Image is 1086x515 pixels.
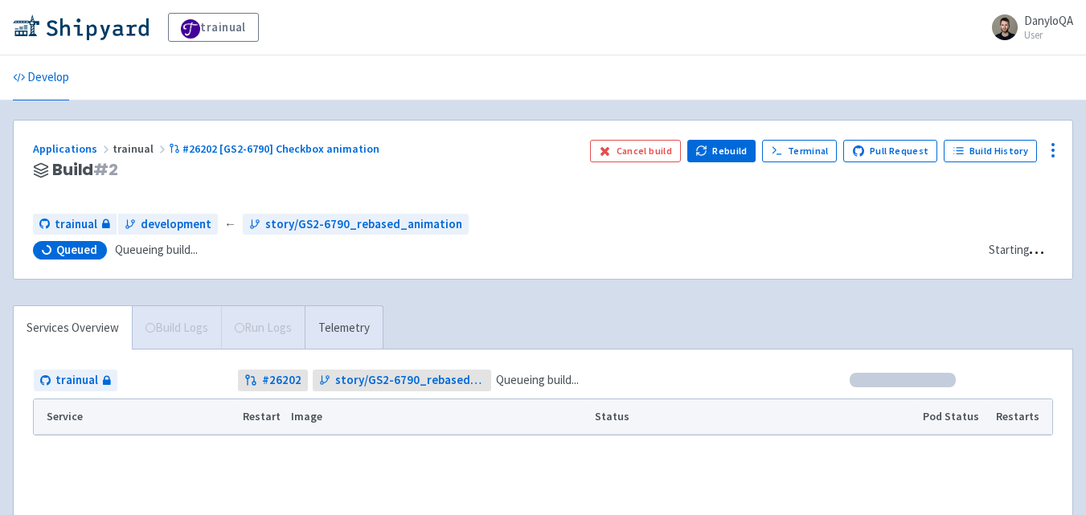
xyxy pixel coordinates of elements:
a: story/GS2-6790_rebased_animation [313,370,491,391]
small: User [1024,30,1073,40]
a: Services Overview [14,306,132,350]
th: Restarts [991,399,1052,435]
span: trainual [55,215,97,234]
a: development [118,214,218,235]
a: Applications [33,141,113,156]
a: Build History [944,140,1037,162]
th: Status [590,399,918,435]
span: story/GS2-6790_rebased_animation [265,215,462,234]
span: Queueing build... [496,371,579,390]
th: Restart [237,399,285,435]
span: trainual [113,141,169,156]
a: trainual [34,370,117,391]
span: # 2 [93,158,118,181]
span: DanyloQA [1024,13,1073,28]
span: trainual [55,371,98,390]
a: Develop [13,55,69,100]
span: Queueing build... [115,241,198,260]
th: Service [34,399,237,435]
a: #26202 [GS2-6790] Checkbox animation [169,141,382,156]
a: Terminal [762,140,837,162]
span: ← [224,215,236,234]
img: Shipyard logo [13,14,149,40]
a: #26202 [238,370,308,391]
th: Pod Status [918,399,991,435]
div: Starting [989,241,1030,260]
a: Telemetry [305,306,383,350]
strong: # 26202 [262,371,301,390]
span: Build [52,161,118,179]
a: DanyloQA User [982,14,1073,40]
span: development [141,215,211,234]
a: trainual [168,13,259,42]
span: story/GS2-6790_rebased_animation [335,371,485,390]
a: trainual [33,214,117,235]
button: Rebuild [687,140,756,162]
button: Cancel build [590,140,681,162]
span: Queued [56,242,97,258]
th: Image [285,399,590,435]
a: Pull Request [843,140,937,162]
a: story/GS2-6790_rebased_animation [243,214,469,235]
